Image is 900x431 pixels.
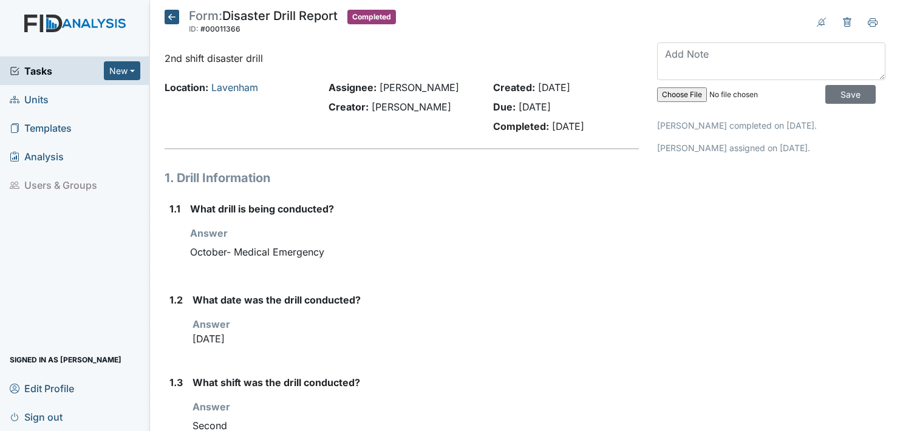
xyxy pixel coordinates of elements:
label: 1.1 [169,202,180,216]
span: Form: [189,8,222,23]
p: [PERSON_NAME] completed on [DATE]. [657,119,885,132]
strong: Completed: [493,120,549,132]
strong: Answer [193,318,230,330]
span: #00011366 [200,24,240,33]
span: [PERSON_NAME] [380,81,459,93]
p: 2nd shift disaster drill [165,51,639,66]
label: What drill is being conducted? [190,202,334,216]
span: [DATE] [538,81,570,93]
span: Sign out [10,407,63,426]
p: [PERSON_NAME] assigned on [DATE]. [657,141,885,154]
a: Tasks [10,64,104,78]
span: [DATE] [552,120,584,132]
span: Units [10,90,49,109]
strong: Due: [493,101,516,113]
strong: Location: [165,81,208,93]
span: Analysis [10,147,64,166]
span: Edit Profile [10,379,74,398]
strong: Assignee: [329,81,377,93]
strong: Created: [493,81,535,93]
span: ID: [189,24,199,33]
input: Save [825,85,876,104]
span: [PERSON_NAME] [372,101,451,113]
p: [DATE] [193,331,639,346]
span: [DATE] [519,101,551,113]
div: October- Medical Emergency [190,240,639,263]
span: Templates [10,118,72,137]
label: 1.2 [169,293,183,307]
strong: Answer [190,227,228,239]
label: What shift was the drill conducted? [193,375,360,390]
div: Disaster Drill Report [189,10,338,36]
span: Completed [347,10,396,24]
a: Lavenham [211,81,258,93]
label: 1.3 [169,375,183,390]
label: What date was the drill conducted? [193,293,361,307]
h1: 1. Drill Information [165,169,639,187]
span: Signed in as [PERSON_NAME] [10,350,121,369]
button: New [104,61,140,80]
strong: Creator: [329,101,369,113]
strong: Answer [193,401,230,413]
